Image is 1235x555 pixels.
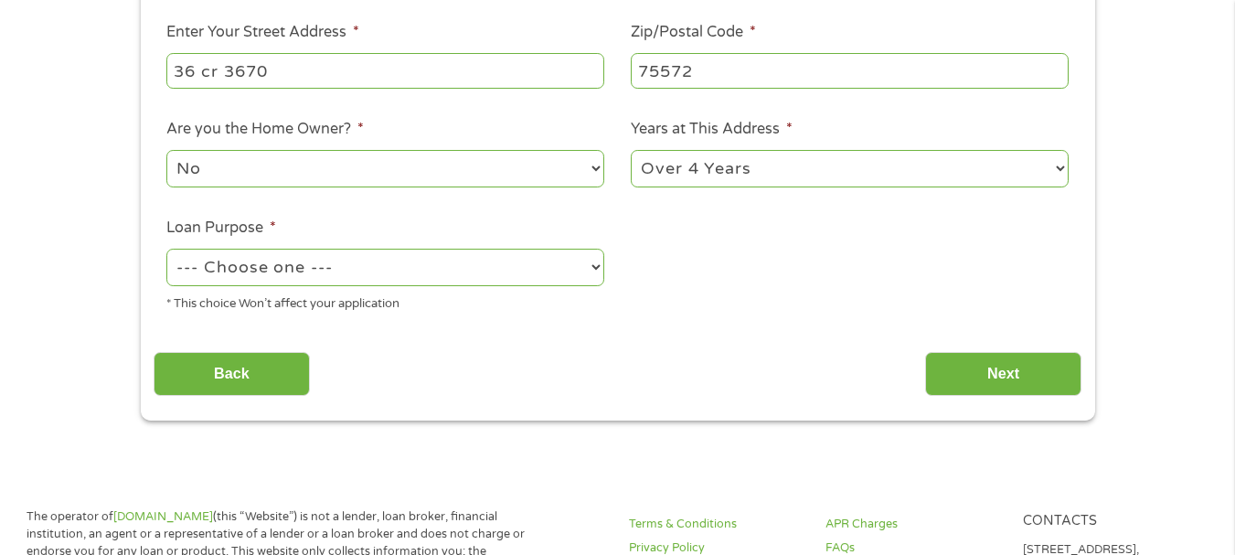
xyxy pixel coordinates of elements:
div: * This choice Won’t affect your application [166,289,604,314]
input: Next [925,352,1081,397]
input: 1 Main Street [166,53,604,88]
label: Years at This Address [631,120,793,139]
label: Loan Purpose [166,219,276,238]
a: APR Charges [825,516,1000,533]
a: [DOMAIN_NAME] [113,509,213,524]
label: Are you the Home Owner? [166,120,364,139]
input: Back [154,352,310,397]
label: Zip/Postal Code [631,23,756,42]
h4: Contacts [1023,513,1198,530]
a: Terms & Conditions [629,516,804,533]
label: Enter Your Street Address [166,23,359,42]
